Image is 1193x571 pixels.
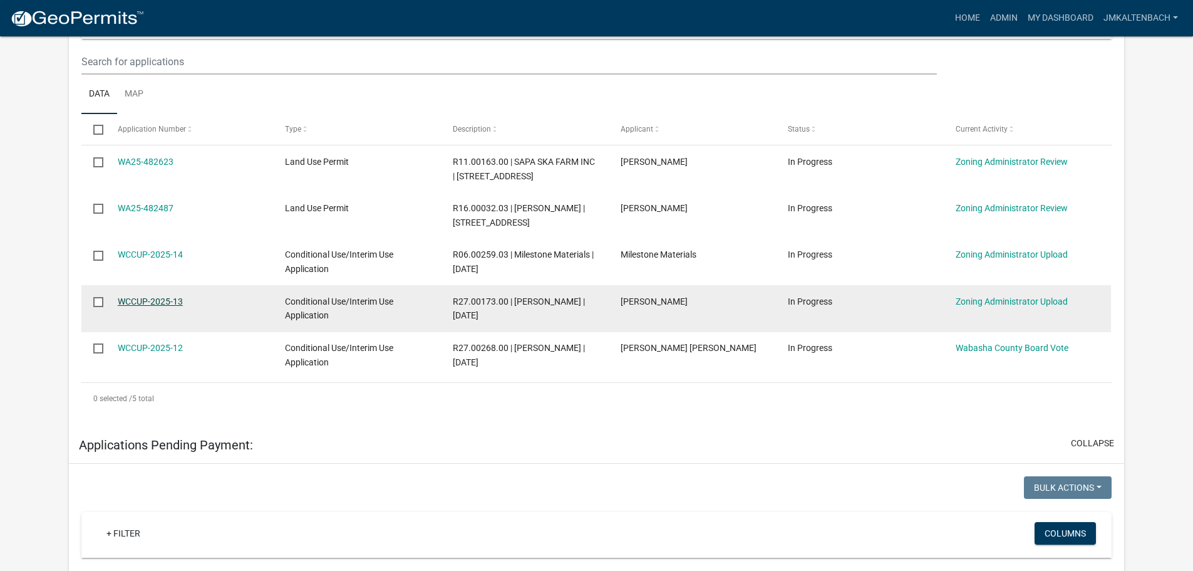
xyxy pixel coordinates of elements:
[453,249,594,274] span: R06.00259.03 | Milestone Materials | 08/20/2025
[81,114,105,144] datatable-header-cell: Select
[285,343,393,367] span: Conditional Use/Interim Use Application
[788,203,832,213] span: In Progress
[453,343,585,367] span: R27.00268.00 | Hunter Kapple | 08/07/2025
[956,296,1068,306] a: Zoning Administrator Upload
[621,343,757,353] span: Adam Michael Dalton
[81,49,936,75] input: Search for applications
[956,343,1068,353] a: Wabasha County Board Vote
[118,157,173,167] a: WA25-482623
[1023,6,1098,30] a: My Dashboard
[1024,476,1112,499] button: Bulk Actions
[608,114,776,144] datatable-header-cell: Applicant
[621,203,688,213] span: Michael Laska
[118,296,183,306] a: WCCUP-2025-13
[285,125,301,134] span: Type
[81,75,117,115] a: Data
[1098,6,1183,30] a: jmkaltenbach
[441,114,609,144] datatable-header-cell: Description
[788,296,832,306] span: In Progress
[285,296,393,321] span: Conditional Use/Interim Use Application
[788,249,832,259] span: In Progress
[1071,437,1114,450] button: collapse
[453,125,491,134] span: Description
[453,203,585,228] span: R16.00032.03 | MICHAEL J LASKA | 30657 670TH ST
[621,125,653,134] span: Applicant
[93,394,132,403] span: 0 selected /
[788,343,832,353] span: In Progress
[79,437,253,453] h5: Applications Pending Payment:
[96,522,150,545] a: + Filter
[956,203,1068,213] a: Zoning Administrator Review
[956,249,1068,259] a: Zoning Administrator Upload
[950,6,985,30] a: Home
[776,114,944,144] datatable-header-cell: Status
[106,114,274,144] datatable-header-cell: Application Number
[285,203,349,213] span: Land Use Permit
[273,114,441,144] datatable-header-cell: Type
[944,114,1112,144] datatable-header-cell: Current Activity
[453,157,595,181] span: R11.00163.00 | SAPA SKA FARM INC | 70247 350TH AVE
[1035,522,1096,545] button: Columns
[453,296,585,321] span: R27.00173.00 | Brandon Van Asten | 08/12/2025
[117,75,151,115] a: Map
[285,157,349,167] span: Land Use Permit
[621,157,688,167] span: Mahmoud Othman
[985,6,1023,30] a: Admin
[118,249,183,259] a: WCCUP-2025-14
[118,203,173,213] a: WA25-482487
[81,383,1112,414] div: 5 total
[621,296,688,306] span: Brandon
[118,125,186,134] span: Application Number
[788,125,810,134] span: Status
[118,343,183,353] a: WCCUP-2025-12
[621,249,696,259] span: Milestone Materials
[788,157,832,167] span: In Progress
[956,157,1068,167] a: Zoning Administrator Review
[285,249,393,274] span: Conditional Use/Interim Use Application
[956,125,1008,134] span: Current Activity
